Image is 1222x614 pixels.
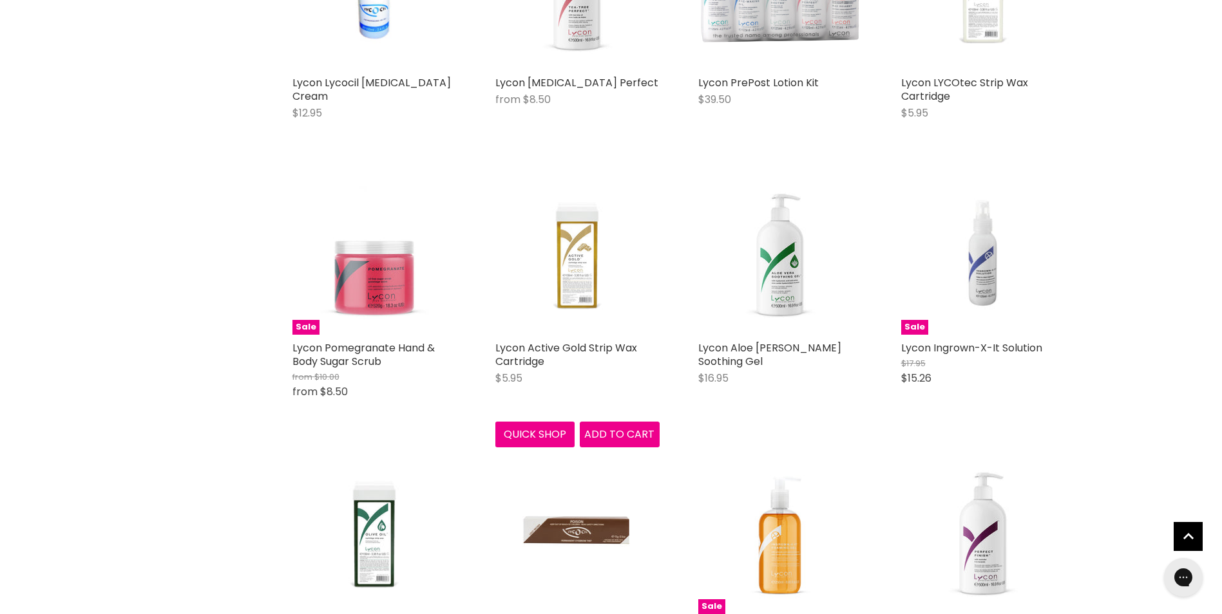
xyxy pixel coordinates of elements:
span: $17.95 [901,357,926,369]
a: Lycon PrePost Lotion Kit [698,75,819,90]
span: Sale [292,320,320,335]
img: Lycon Aloe Vera Soothing Gel [698,171,863,335]
span: $12.95 [292,106,322,120]
img: Lycon Ingrown-X-It Solution [928,171,1038,335]
img: Lycon Olive Oil Strip Wax Cartridge [292,450,457,614]
img: Lycon Perfect Finish [901,450,1065,614]
span: $39.50 [698,92,731,107]
button: Add to cart [580,422,660,447]
img: Lycon Ingrown X-it Foaming Gel [698,450,863,614]
span: Add to cart [584,427,654,442]
span: $10.00 [314,371,339,383]
a: Lycon Lycocil [MEDICAL_DATA] Cream [292,75,451,104]
a: Lycon LYCOtec Strip Wax Cartridge [901,75,1028,104]
iframe: Gorgias live chat messenger [1158,554,1209,601]
img: Lycon Active Gold Strip Wax Cartridge [495,171,660,335]
a: Lycon Active Gold Strip Wax Cartridge [495,340,637,369]
span: from [495,92,520,107]
span: $16.95 [698,371,729,386]
span: $8.50 [523,92,551,107]
a: Lycon Pomegranate Hand & Body Sugar Scrub [292,340,435,369]
span: Sale [698,599,725,614]
button: Quick shop [495,422,575,447]
span: $5.95 [901,106,928,120]
a: Lycon Ingrown-X-It Solution [901,340,1042,355]
span: $5.95 [495,371,522,386]
a: Lycon Pomegranate Hand & Body Sugar ScrubSale [292,171,457,335]
a: Lycon Ingrown X-it Foaming GelSale [698,450,863,614]
a: Lycon Aloe [PERSON_NAME] Soothing Gel [698,340,841,369]
a: Lycon Lycocil Tint Light Brown [495,450,660,614]
span: $15.26 [901,371,931,386]
a: Lycon [MEDICAL_DATA] Perfect [495,75,658,90]
span: from [292,384,318,399]
span: Sale [901,320,928,335]
img: Lycon Lycocil Tint Light Brown [522,450,632,614]
img: Lycon Pomegranate Hand & Body Sugar Scrub [292,171,457,335]
span: from [292,371,312,383]
span: $8.50 [320,384,348,399]
a: Lycon Ingrown-X-It SolutionSale [901,171,1065,335]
